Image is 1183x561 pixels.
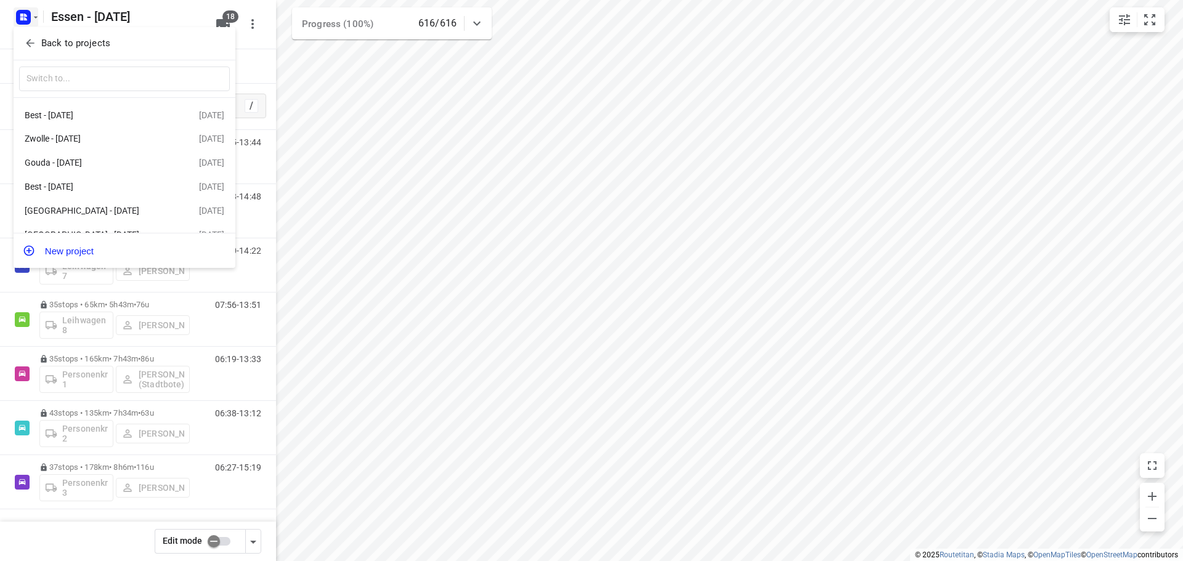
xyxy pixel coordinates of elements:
[199,182,224,192] div: [DATE]
[199,230,224,240] div: [DATE]
[25,182,166,192] div: Best - [DATE]
[14,151,235,175] div: Gouda - [DATE][DATE]
[14,238,235,263] button: New project
[19,33,230,54] button: Back to projects
[14,103,235,127] div: Best - [DATE][DATE]
[199,206,224,216] div: [DATE]
[25,206,166,216] div: [GEOGRAPHIC_DATA] - [DATE]
[41,36,110,50] p: Back to projects
[14,199,235,223] div: [GEOGRAPHIC_DATA] - [DATE][DATE]
[14,223,235,247] div: [GEOGRAPHIC_DATA] - [DATE][DATE]
[25,158,166,167] div: Gouda - [DATE]
[199,158,224,167] div: [DATE]
[19,67,230,92] input: Switch to...
[14,175,235,199] div: Best - [DATE][DATE]
[25,110,166,120] div: Best - [DATE]
[199,134,224,143] div: [DATE]
[199,110,224,120] div: [DATE]
[25,230,166,240] div: [GEOGRAPHIC_DATA] - [DATE]
[14,127,235,151] div: Zwolle - [DATE][DATE]
[25,134,166,143] div: Zwolle - [DATE]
